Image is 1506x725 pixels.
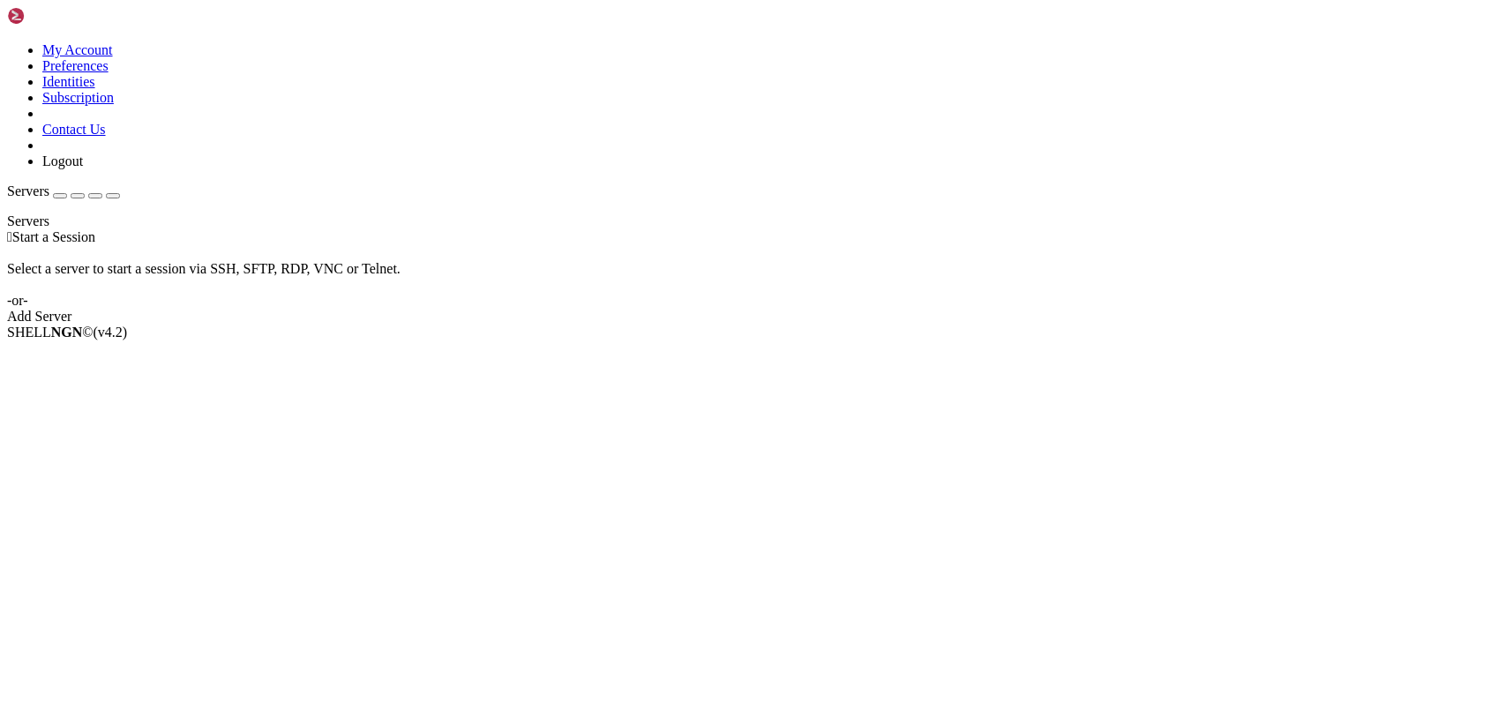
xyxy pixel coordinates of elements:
[7,213,1499,229] div: Servers
[7,309,1499,325] div: Add Server
[42,74,95,89] a: Identities
[7,245,1499,309] div: Select a server to start a session via SSH, SFTP, RDP, VNC or Telnet. -or-
[7,229,12,244] span: 
[7,325,127,340] span: SHELL ©
[12,229,95,244] span: Start a Session
[7,7,109,25] img: Shellngn
[94,325,128,340] span: 4.2.0
[42,42,113,57] a: My Account
[42,153,83,168] a: Logout
[42,90,114,105] a: Subscription
[42,58,109,73] a: Preferences
[42,122,106,137] a: Contact Us
[51,325,83,340] b: NGN
[7,183,49,198] span: Servers
[7,183,120,198] a: Servers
